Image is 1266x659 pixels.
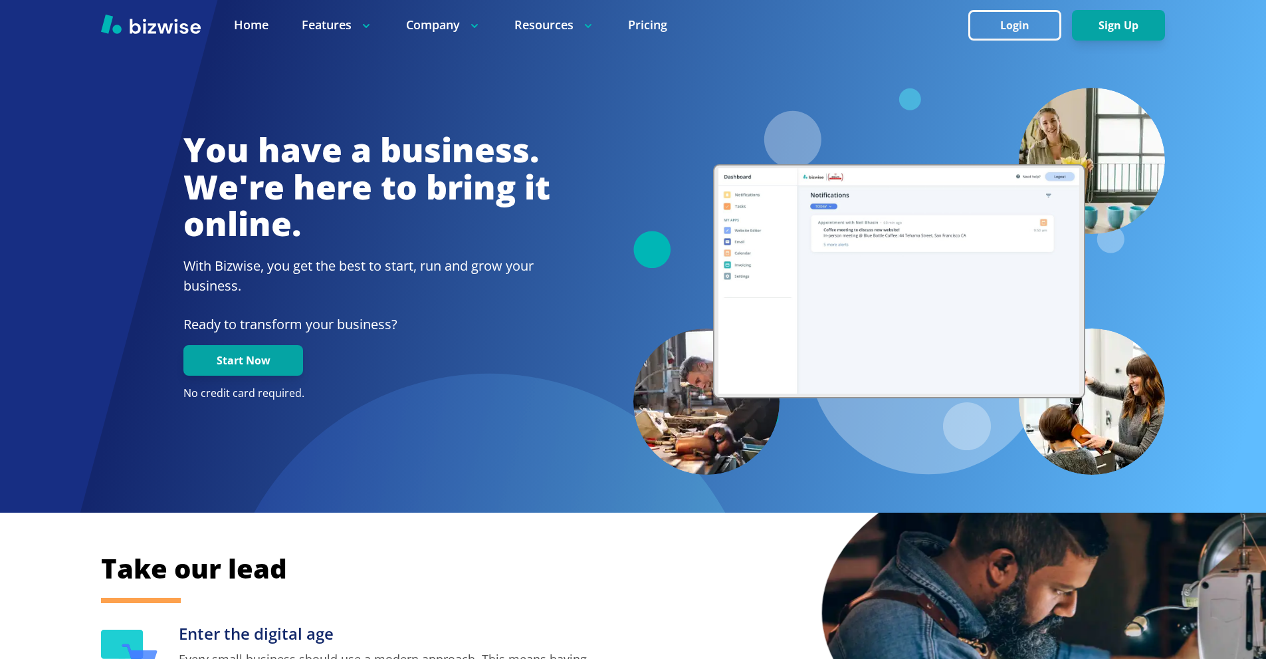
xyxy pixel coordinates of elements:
[183,354,303,367] a: Start Now
[183,132,550,243] h1: You have a business. We're here to bring it online.
[183,386,550,401] p: No credit card required.
[406,17,481,33] p: Company
[968,19,1072,32] a: Login
[1072,10,1165,41] button: Sign Up
[514,17,595,33] p: Resources
[183,256,550,296] h2: With Bizwise, you get the best to start, run and grow your business.
[183,345,303,376] button: Start Now
[628,17,667,33] a: Pricing
[183,315,550,334] p: Ready to transform your business?
[101,14,201,34] img: Bizwise Logo
[968,10,1061,41] button: Login
[302,17,373,33] p: Features
[234,17,268,33] a: Home
[101,551,1098,587] h2: Take our lead
[1072,19,1165,32] a: Sign Up
[179,623,599,645] h3: Enter the digital age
